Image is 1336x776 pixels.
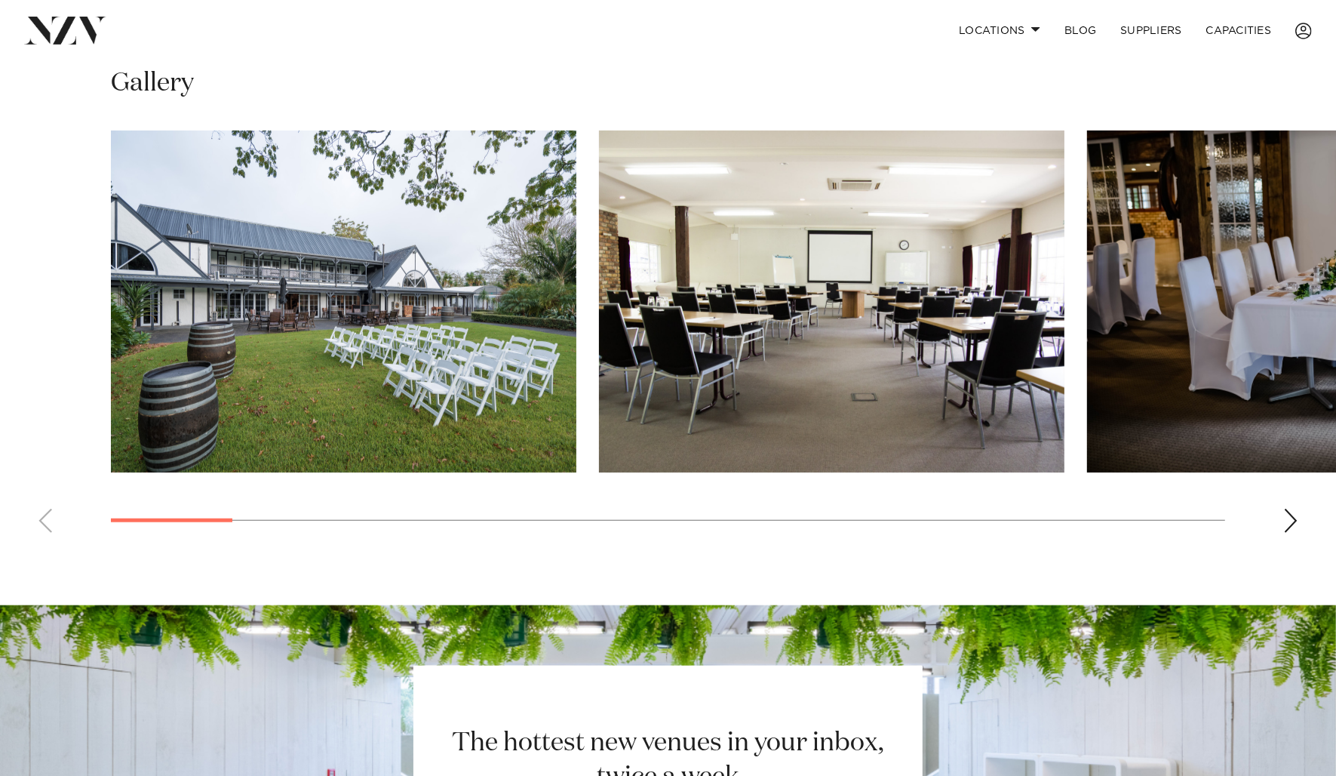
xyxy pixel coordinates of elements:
a: SUPPLIERS [1108,14,1193,47]
swiper-slide: 2 / 21 [599,131,1064,473]
a: Locations [947,14,1052,47]
a: BLOG [1052,14,1108,47]
h2: Gallery [111,66,194,100]
img: nzv-logo.png [24,17,106,44]
swiper-slide: 1 / 21 [111,131,576,473]
a: Capacities [1194,14,1284,47]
